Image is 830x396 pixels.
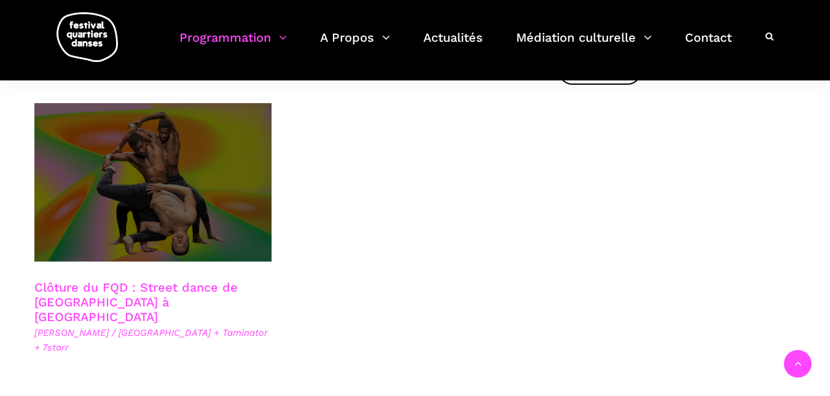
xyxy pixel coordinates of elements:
a: Programmation [179,27,287,63]
a: A Propos [320,27,390,63]
img: logo-fqd-med [57,12,118,62]
span: [PERSON_NAME] / [GEOGRAPHIC_DATA] + Taminator + 7starr [34,325,272,355]
a: Actualités [423,27,483,63]
a: Clôture du FQD : Street dance de [GEOGRAPHIC_DATA] à [GEOGRAPHIC_DATA] [34,280,238,324]
a: Contact [685,27,732,63]
a: Médiation culturelle [516,27,652,63]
